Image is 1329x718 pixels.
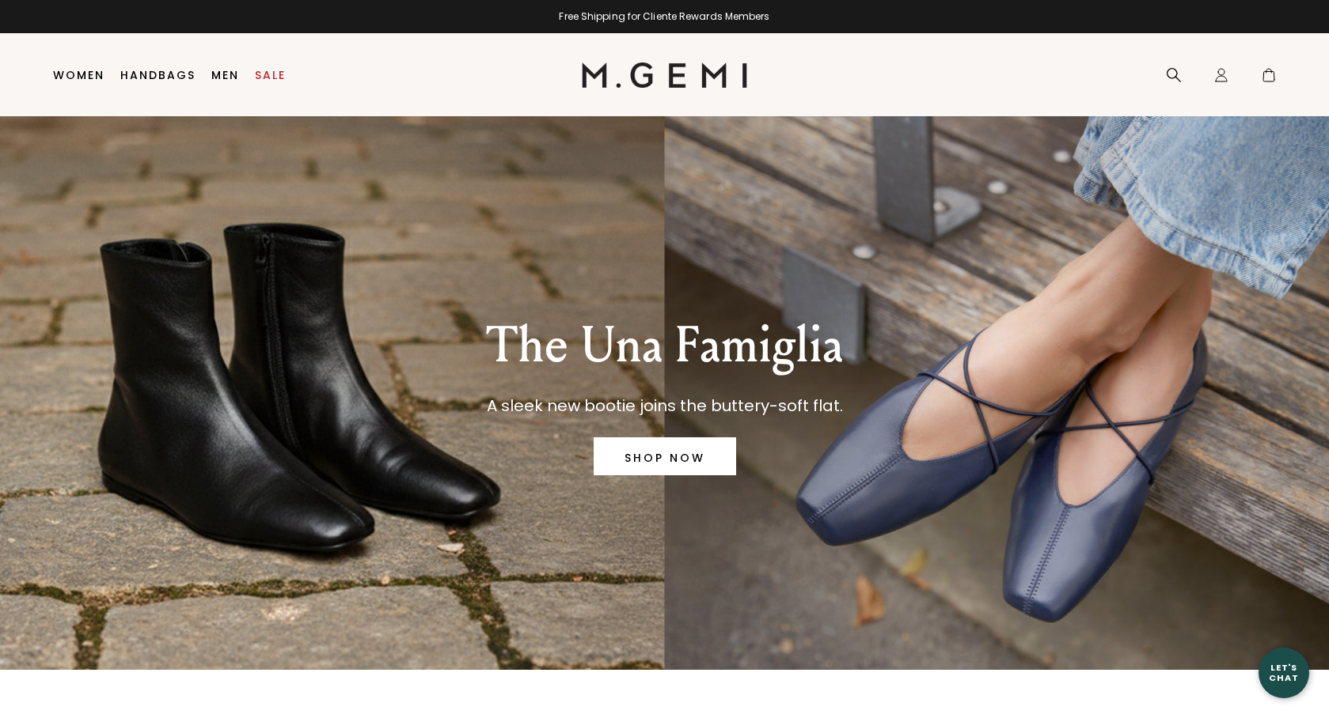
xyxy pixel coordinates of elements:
p: A sleek new bootie joins the buttery-soft flat. [486,393,843,418]
a: Sale [255,69,286,81]
a: Women [53,69,104,81]
a: Men [211,69,239,81]
p: The Una Famiglia [486,317,843,374]
a: Handbags [120,69,196,81]
div: Let's Chat [1259,663,1309,682]
a: SHOP NOW [594,437,736,475]
img: M.Gemi [582,62,747,88]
